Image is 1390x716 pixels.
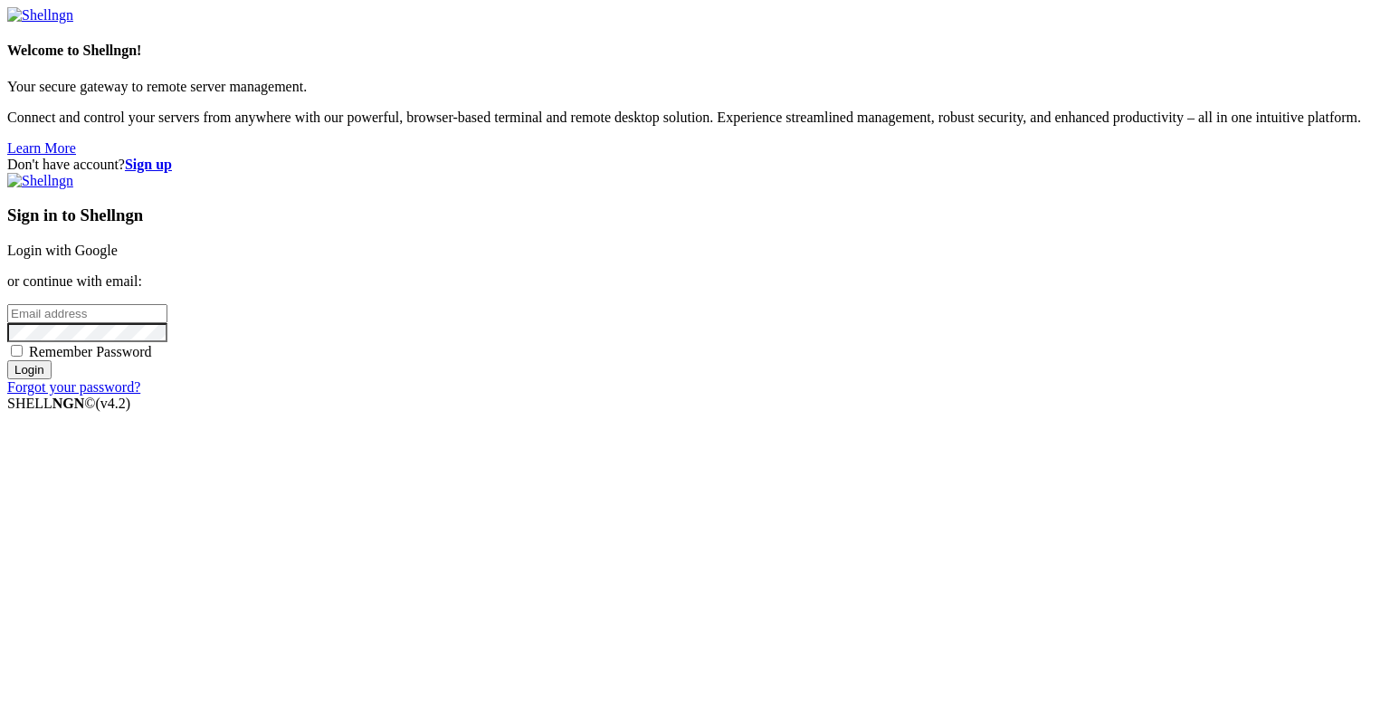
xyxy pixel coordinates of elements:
input: Login [7,360,52,379]
a: Learn More [7,140,76,156]
input: Email address [7,304,167,323]
img: Shellngn [7,173,73,189]
h3: Sign in to Shellngn [7,205,1383,225]
span: Remember Password [29,344,152,359]
span: 4.2.0 [96,396,131,411]
a: Sign up [125,157,172,172]
span: SHELL © [7,396,130,411]
a: Login with Google [7,243,118,258]
b: NGN [52,396,85,411]
div: Don't have account? [7,157,1383,173]
h4: Welcome to Shellngn! [7,43,1383,59]
input: Remember Password [11,345,23,357]
a: Forgot your password? [7,379,140,395]
p: Your secure gateway to remote server management. [7,79,1383,95]
img: Shellngn [7,7,73,24]
p: or continue with email: [7,273,1383,290]
p: Connect and control your servers from anywhere with our powerful, browser-based terminal and remo... [7,110,1383,126]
